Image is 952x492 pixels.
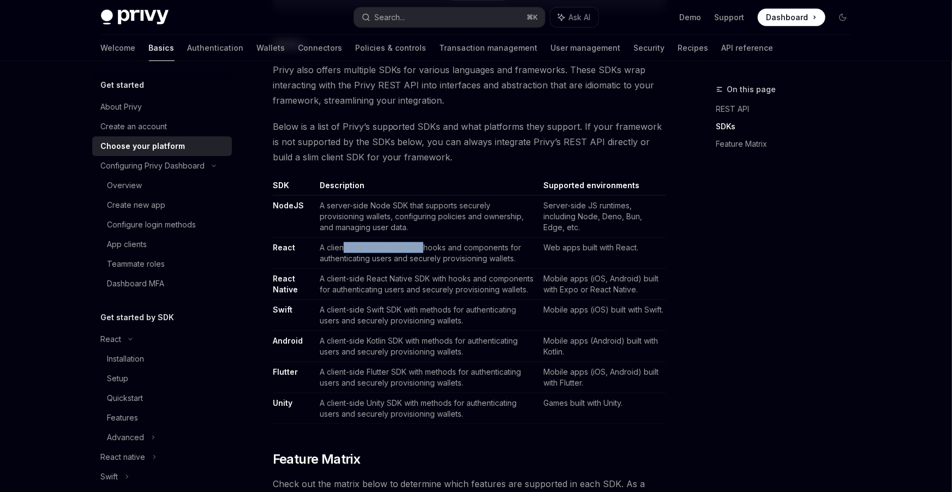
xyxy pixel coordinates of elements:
[92,117,232,136] a: Create an account
[375,11,405,24] div: Search...
[273,119,666,165] span: Below is a list of Privy’s supported SDKs and what platforms they support. If your framework is n...
[101,100,142,113] div: About Privy
[107,352,145,365] div: Installation
[440,35,538,61] a: Transaction management
[101,120,167,133] div: Create an account
[356,35,427,61] a: Policies & controls
[540,238,666,269] td: Web apps built with React.
[107,218,196,231] div: Configure login methods
[107,179,142,192] div: Overview
[273,180,315,196] th: SDK
[273,451,361,468] span: Feature Matrix
[315,238,539,269] td: A client-side React SDK with hooks and components for authenticating users and securely provision...
[101,159,205,172] div: Configuring Privy Dashboard
[188,35,244,61] a: Authentication
[273,201,304,211] a: NodeJS
[273,274,298,295] a: React Native
[273,62,666,108] span: Privy also offers multiple SDKs for various languages and frameworks. These SDKs wrap interacting...
[101,470,118,483] div: Swift
[273,398,292,408] a: Unity
[540,300,666,331] td: Mobile apps (iOS) built with Swift.
[107,238,147,251] div: App clients
[634,35,665,61] a: Security
[101,333,122,346] div: React
[101,10,169,25] img: dark logo
[107,277,165,290] div: Dashboard MFA
[92,176,232,195] a: Overview
[92,235,232,254] a: App clients
[273,243,295,253] a: React
[92,97,232,117] a: About Privy
[315,196,539,238] td: A server-side Node SDK that supports securely provisioning wallets, configuring policies and owne...
[569,12,591,23] span: Ask AI
[92,408,232,428] a: Features
[540,196,666,238] td: Server-side JS runtimes, including Node, Deno, Bun, Edge, etc.
[101,79,145,92] h5: Get started
[716,118,860,135] a: SDKs
[540,269,666,300] td: Mobile apps (iOS, Android) built with Expo or React Native.
[550,8,598,27] button: Ask AI
[298,35,343,61] a: Connectors
[107,199,166,212] div: Create new app
[101,140,185,153] div: Choose your platform
[92,215,232,235] a: Configure login methods
[92,349,232,369] a: Installation
[758,9,825,26] a: Dashboard
[257,35,285,61] a: Wallets
[354,8,545,27] button: Search...⌘K
[107,392,143,405] div: Quickstart
[767,12,809,23] span: Dashboard
[315,269,539,300] td: A client-side React Native SDK with hooks and components for authenticating users and securely pr...
[540,331,666,362] td: Mobile apps (Android) built with Kotlin.
[715,12,745,23] a: Support
[722,35,774,61] a: API reference
[107,431,145,444] div: Advanced
[680,12,702,23] a: Demo
[716,135,860,153] a: Feature Matrix
[92,369,232,388] a: Setup
[315,180,539,196] th: Description
[540,393,666,424] td: Games built with Unity.
[101,35,136,61] a: Welcome
[92,254,232,274] a: Teammate roles
[540,362,666,393] td: Mobile apps (iOS, Android) built with Flutter.
[540,180,666,196] th: Supported environments
[716,100,860,118] a: REST API
[92,388,232,408] a: Quickstart
[551,35,621,61] a: User management
[107,411,139,424] div: Features
[834,9,852,26] button: Toggle dark mode
[92,195,232,215] a: Create new app
[107,372,129,385] div: Setup
[315,300,539,331] td: A client-side Swift SDK with methods for authenticating users and securely provisioning wallets.
[107,257,165,271] div: Teammate roles
[92,136,232,156] a: Choose your platform
[273,336,303,346] a: Android
[273,305,292,315] a: Swift
[727,83,776,96] span: On this page
[273,367,298,377] a: Flutter
[101,451,146,464] div: React native
[315,362,539,393] td: A client-side Flutter SDK with methods for authenticating users and securely provisioning wallets.
[315,393,539,424] td: A client-side Unity SDK with methods for authenticating users and securely provisioning wallets.
[101,311,175,324] h5: Get started by SDK
[149,35,175,61] a: Basics
[315,331,539,362] td: A client-side Kotlin SDK with methods for authenticating users and securely provisioning wallets.
[92,274,232,293] a: Dashboard MFA
[678,35,709,61] a: Recipes
[527,13,538,22] span: ⌘ K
